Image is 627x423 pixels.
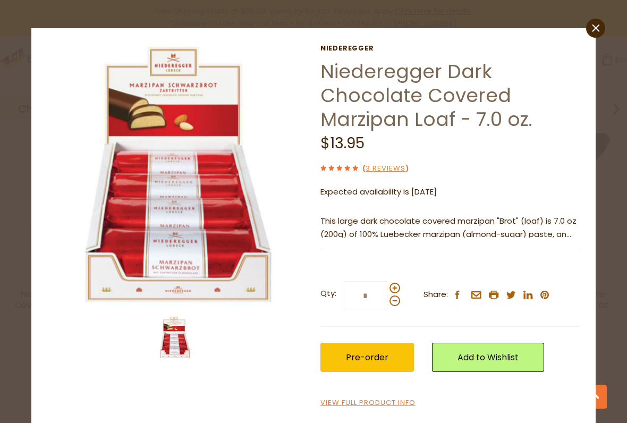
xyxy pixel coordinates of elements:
strong: Qty: [320,287,336,300]
a: 3 Reviews [366,163,405,174]
button: Pre-order [320,343,414,372]
a: View Full Product Info [320,397,416,409]
img: Niederegger Dark Chocolate Covered Marzipan Loaf - 7.0 oz. [154,316,196,359]
img: Niederegger Dark Chocolate Covered Marzipan Loaf - 7.0 oz. [47,44,307,304]
span: $13.95 [320,133,365,154]
a: Niederegger [320,44,580,53]
input: Qty: [344,281,387,310]
a: Niederegger Dark Chocolate Covered Marzipan Loaf - 7.0 oz. [320,58,532,133]
p: Expected availability is [DATE] [320,185,580,199]
span: Share: [423,288,448,301]
a: Add to Wishlist [432,343,544,372]
span: ( ) [362,163,409,173]
span: Pre-order [346,351,388,363]
p: This large dark chocolate covered marzipan "Brot" (loaf) is 7.0 oz (200g) of 100% Luebecker marzi... [320,215,580,241]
